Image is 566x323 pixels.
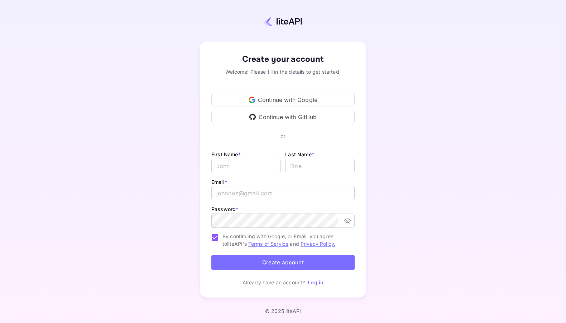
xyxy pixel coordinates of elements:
input: John [211,159,281,173]
input: johndoe@gmail.com [211,186,355,200]
a: Terms of Service [248,241,288,247]
label: Email [211,179,227,185]
img: liteapi [264,16,302,26]
label: Last Name [285,151,314,157]
p: Already have an account? [243,279,305,286]
a: Log in [308,279,323,285]
input: Doe [285,159,355,173]
label: First Name [211,151,241,157]
button: toggle password visibility [341,214,354,227]
div: Continue with Google [211,93,355,107]
a: Privacy Policy. [301,241,335,247]
div: Continue with GitHub [211,110,355,124]
label: Password [211,206,238,212]
span: By continuing with Google, or Email, you agree to liteAPI's and [222,233,349,248]
div: Create your account [211,53,355,66]
button: Create account [211,255,355,270]
div: Welcome! Please fill in the details to get started. [211,68,355,75]
p: © 2025 liteAPI [265,308,301,314]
